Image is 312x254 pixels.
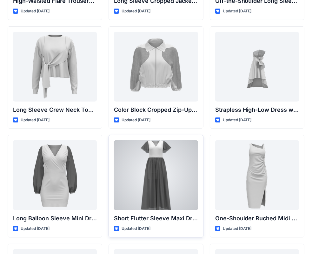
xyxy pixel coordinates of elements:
a: Strapless High-Low Dress with Side Bow Detail [215,32,299,102]
p: Updated [DATE] [223,117,252,124]
p: Updated [DATE] [223,225,252,232]
p: Long Sleeve Crew Neck Top with Asymmetrical Tie Detail [13,105,97,114]
p: Updated [DATE] [122,225,150,232]
p: Updated [DATE] [223,8,252,15]
p: Updated [DATE] [21,117,50,124]
p: Strapless High-Low Dress with Side Bow Detail [215,105,299,114]
p: Updated [DATE] [122,117,150,124]
p: Color Block Cropped Zip-Up Jacket with Sheer Sleeves [114,105,198,114]
p: Updated [DATE] [21,8,50,15]
p: One-Shoulder Ruched Midi Dress with Slit [215,214,299,223]
a: Long Balloon Sleeve Mini Dress with Wrap Bodice [13,140,97,210]
a: Color Block Cropped Zip-Up Jacket with Sheer Sleeves [114,32,198,102]
p: Long Balloon Sleeve Mini Dress with Wrap Bodice [13,214,97,223]
p: Short Flutter Sleeve Maxi Dress with Contrast [PERSON_NAME] and [PERSON_NAME] [114,214,198,223]
a: Long Sleeve Crew Neck Top with Asymmetrical Tie Detail [13,32,97,102]
p: Updated [DATE] [122,8,150,15]
a: One-Shoulder Ruched Midi Dress with Slit [215,140,299,210]
a: Short Flutter Sleeve Maxi Dress with Contrast Bodice and Sheer Overlay [114,140,198,210]
p: Updated [DATE] [21,225,50,232]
